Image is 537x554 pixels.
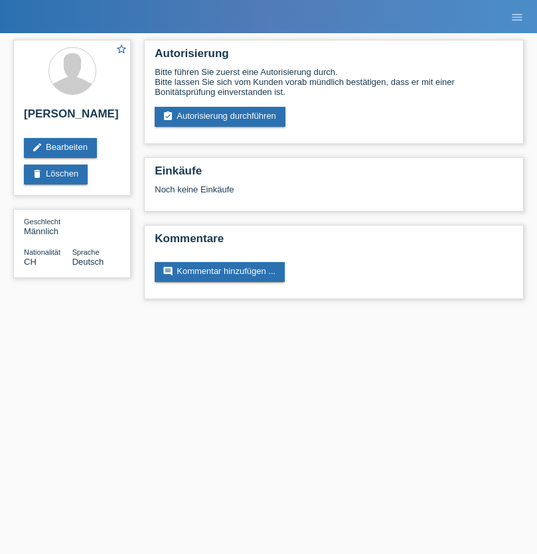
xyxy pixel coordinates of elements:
[155,47,513,67] h2: Autorisierung
[72,248,100,256] span: Sprache
[155,262,285,282] a: commentKommentar hinzufügen ...
[155,165,513,184] h2: Einkäufe
[24,165,88,184] a: deleteLöschen
[24,257,37,267] span: Schweiz
[32,169,42,179] i: delete
[155,184,513,204] div: Noch keine Einkäufe
[24,248,60,256] span: Nationalität
[504,13,530,21] a: menu
[115,43,127,57] a: star_border
[155,107,285,127] a: assignment_turned_inAutorisierung durchführen
[155,67,513,97] div: Bitte führen Sie zuerst eine Autorisierung durch. Bitte lassen Sie sich vom Kunden vorab mündlich...
[72,257,104,267] span: Deutsch
[155,232,513,252] h2: Kommentare
[32,142,42,153] i: edit
[24,218,60,226] span: Geschlecht
[163,266,173,277] i: comment
[24,107,120,127] h2: [PERSON_NAME]
[163,111,173,121] i: assignment_turned_in
[115,43,127,55] i: star_border
[24,138,97,158] a: editBearbeiten
[24,216,72,236] div: Männlich
[510,11,524,24] i: menu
